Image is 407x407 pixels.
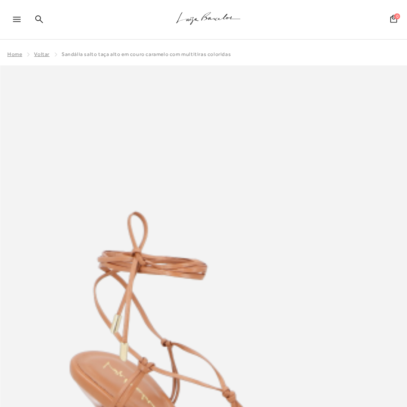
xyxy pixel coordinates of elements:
a: Voltar [34,51,50,57]
span: SANDÁLIA SALTO TAÇA ALTO EM COURO CARAMELO COM MULTITIRAS COLORIDAS [62,51,231,57]
a: Home [7,51,22,57]
span: 0 [394,13,400,19]
button: 0 [388,14,400,26]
